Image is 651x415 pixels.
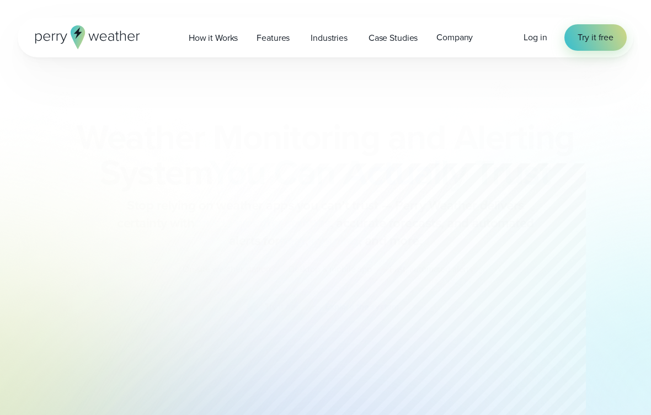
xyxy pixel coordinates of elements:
[436,31,473,44] span: Company
[179,26,247,49] a: How it Works
[524,31,547,44] a: Log in
[369,31,418,45] span: Case Studies
[257,31,290,45] span: Features
[564,24,627,51] a: Try it free
[311,31,348,45] span: Industries
[189,31,238,45] span: How it Works
[578,31,613,44] span: Try it free
[359,26,427,49] a: Case Studies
